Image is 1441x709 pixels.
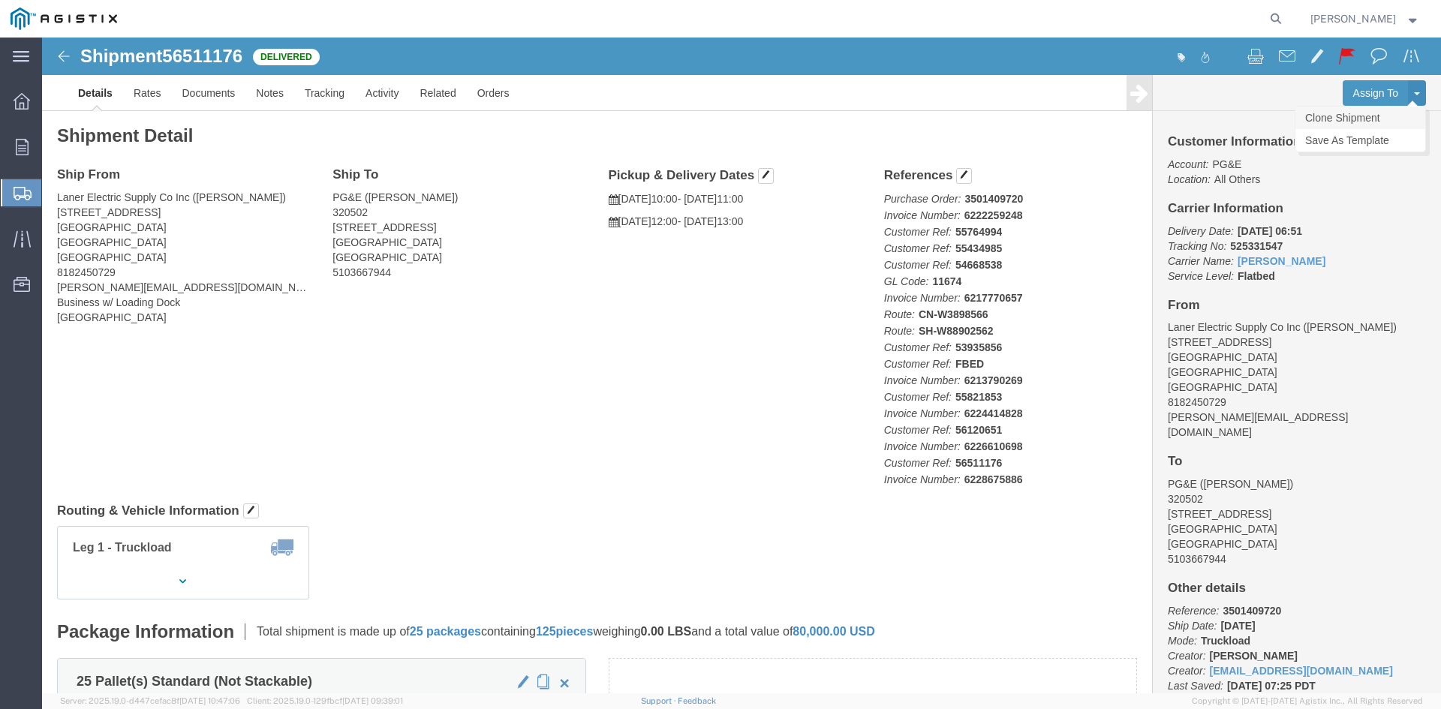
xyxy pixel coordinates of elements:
span: Server: 2025.19.0-d447cefac8f [60,696,240,705]
iframe: FS Legacy Container [42,38,1441,693]
span: [DATE] 09:39:01 [342,696,403,705]
span: Client: 2025.19.0-129fbcf [247,696,403,705]
span: James Laner [1310,11,1396,27]
span: Copyright © [DATE]-[DATE] Agistix Inc., All Rights Reserved [1192,695,1423,707]
a: Support [641,696,678,705]
button: [PERSON_NAME] [1310,10,1421,28]
span: [DATE] 10:47:06 [179,696,240,705]
img: logo [11,8,117,30]
a: Feedback [678,696,716,705]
